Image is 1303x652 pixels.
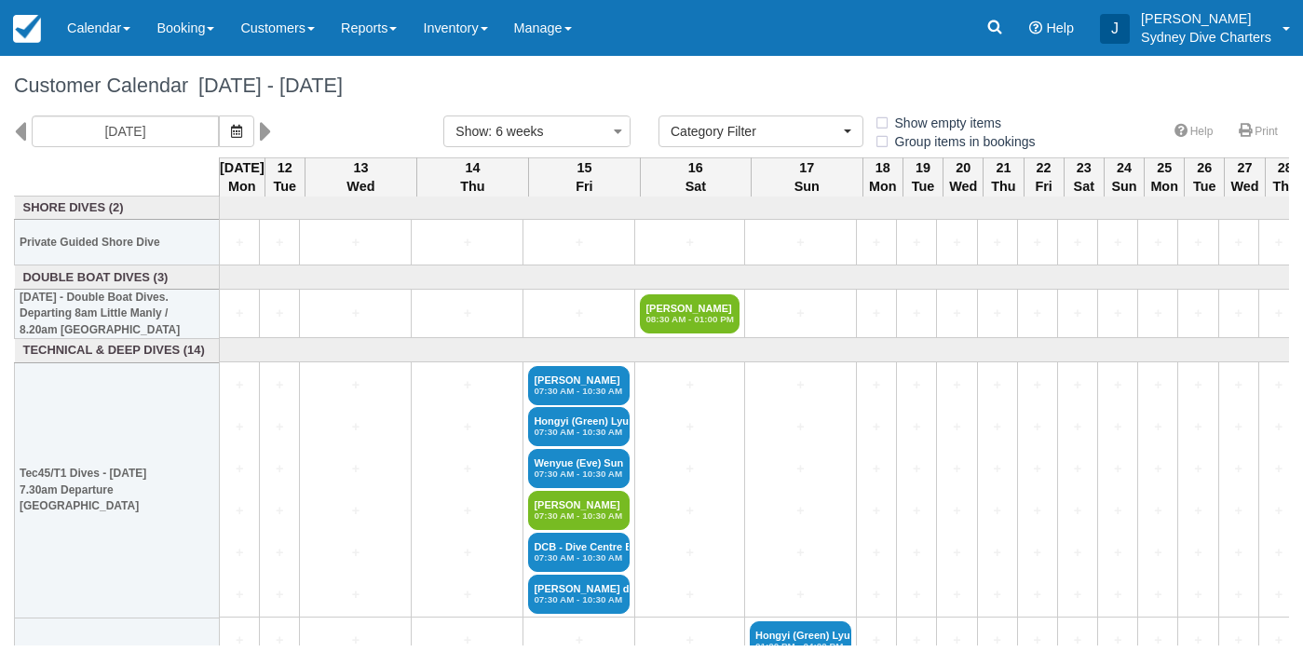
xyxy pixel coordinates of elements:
[265,501,294,521] a: +
[1063,459,1093,479] a: +
[1046,20,1074,35] span: Help
[862,459,891,479] a: +
[305,304,406,323] a: +
[1224,459,1254,479] a: +
[528,491,630,530] a: [PERSON_NAME]07:30 AM - 10:30 AM
[265,157,305,197] th: 12 Tue
[640,417,740,437] a: +
[983,304,1012,323] a: +
[265,417,294,437] a: +
[1228,118,1289,145] a: Print
[984,157,1024,197] th: 21 Thu
[983,631,1012,650] a: +
[305,585,406,604] a: +
[640,543,740,563] a: +
[1264,375,1294,395] a: +
[983,585,1012,604] a: +
[671,122,839,141] span: Category Filter
[1143,631,1173,650] a: +
[983,233,1012,252] a: +
[1023,501,1052,521] a: +
[305,157,416,197] th: 13 Wed
[750,501,851,521] a: +
[1103,233,1133,252] a: +
[1264,459,1294,479] a: +
[640,375,740,395] a: +
[750,375,851,395] a: +
[902,304,931,323] a: +
[862,543,891,563] a: +
[1264,304,1294,323] a: +
[1143,233,1173,252] a: +
[1023,417,1052,437] a: +
[640,501,740,521] a: +
[528,366,630,405] a: [PERSON_NAME]07:30 AM - 10:30 AM
[862,631,891,650] a: +
[455,124,488,139] span: Show
[416,585,518,604] a: +
[1183,233,1213,252] a: +
[224,543,254,563] a: +
[528,157,640,197] th: 15 Fri
[903,157,943,197] th: 19 Tue
[1103,459,1133,479] a: +
[1224,631,1254,650] a: +
[13,15,41,43] img: checkfront-main-nav-mini-logo.png
[1183,459,1213,479] a: +
[1143,417,1173,437] a: +
[1103,631,1133,650] a: +
[640,157,751,197] th: 16 Sat
[751,157,862,197] th: 17 Sun
[1063,501,1093,521] a: +
[224,501,254,521] a: +
[874,109,1013,137] label: Show empty items
[534,594,624,605] em: 07:30 AM - 10:30 AM
[862,585,891,604] a: +
[305,459,406,479] a: +
[1024,157,1064,197] th: 22 Fri
[983,543,1012,563] a: +
[224,417,254,437] a: +
[862,304,891,323] a: +
[1264,631,1294,650] a: +
[305,543,406,563] a: +
[1103,585,1133,604] a: +
[902,585,931,604] a: +
[862,233,891,252] a: +
[220,157,265,197] th: [DATE] Mon
[1100,14,1130,44] div: J
[528,233,630,252] a: +
[1103,375,1133,395] a: +
[1224,543,1254,563] a: +
[1103,501,1133,521] a: +
[265,631,294,650] a: +
[1224,417,1254,437] a: +
[1143,304,1173,323] a: +
[305,631,406,650] a: +
[942,459,971,479] a: +
[750,543,851,563] a: +
[1143,585,1173,604] a: +
[1183,375,1213,395] a: +
[416,417,518,437] a: +
[1063,233,1093,252] a: +
[640,585,740,604] a: +
[874,128,1048,156] label: Group items in bookings
[1183,585,1213,604] a: +
[416,375,518,395] a: +
[20,199,215,217] a: Shore Dives (2)
[640,294,740,333] a: [PERSON_NAME]08:30 AM - 01:00 PM
[1023,233,1052,252] a: +
[1143,501,1173,521] a: +
[1163,118,1225,145] a: Help
[265,375,294,395] a: +
[15,290,220,338] th: [DATE] - Double Boat Dives. Departing 8am Little Manly / 8.20am [GEOGRAPHIC_DATA]
[265,233,294,252] a: +
[942,375,971,395] a: +
[1063,585,1093,604] a: +
[750,417,851,437] a: +
[224,304,254,323] a: +
[1145,157,1185,197] th: 25 Mon
[658,115,863,147] button: Category Filter
[488,124,543,139] span: : 6 weeks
